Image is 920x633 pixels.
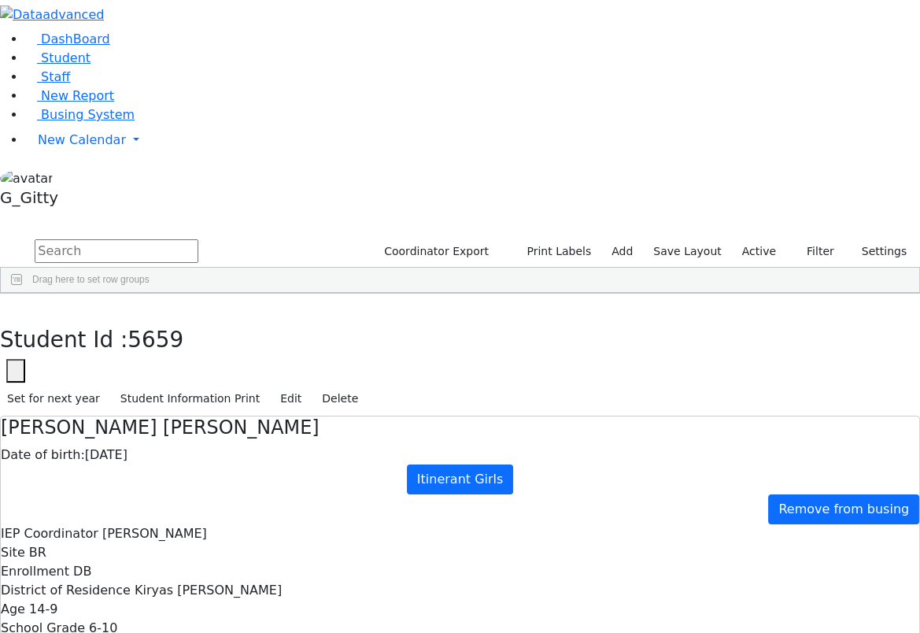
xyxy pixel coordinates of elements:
[604,239,640,264] a: Add
[735,239,783,264] label: Active
[41,31,110,46] span: DashBoard
[1,446,85,465] label: Date of birth:
[374,239,496,264] button: Coordinator Export
[127,327,183,353] span: 5659
[646,239,728,264] button: Save Layout
[41,88,114,103] span: New Report
[41,107,135,122] span: Busing System
[25,69,70,84] a: Staff
[29,602,57,616] span: 14-9
[1,600,25,619] label: Age
[29,545,46,560] span: BR
[841,239,914,264] button: Settings
[508,239,598,264] button: Print Labels
[25,31,110,46] a: DashBoard
[768,494,919,524] a: Remove from busing
[407,465,514,494] a: Itinerant Girls
[38,132,126,147] span: New Calendar
[73,564,91,579] span: DB
[25,124,920,156] a: New Calendar
[1,543,25,562] label: Site
[32,274,150,285] span: Drag here to set row groups
[41,50,91,65] span: Student
[25,50,91,65] a: Student
[786,239,841,264] button: Filter
[1,562,69,581] label: Enrollment
[778,502,909,516] span: Remove from busing
[113,387,267,411] button: Student Information Print
[135,583,282,598] span: Kiryas [PERSON_NAME]
[102,526,207,541] span: [PERSON_NAME]
[25,88,114,103] a: New Report
[25,107,135,122] a: Busing System
[273,387,309,411] button: Edit
[35,239,198,263] input: Search
[1,581,131,600] label: District of Residence
[41,69,70,84] span: Staff
[1,446,919,465] div: [DATE]
[1,416,919,439] h4: [PERSON_NAME] [PERSON_NAME]
[315,387,365,411] button: Delete
[1,524,98,543] label: IEP Coordinator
